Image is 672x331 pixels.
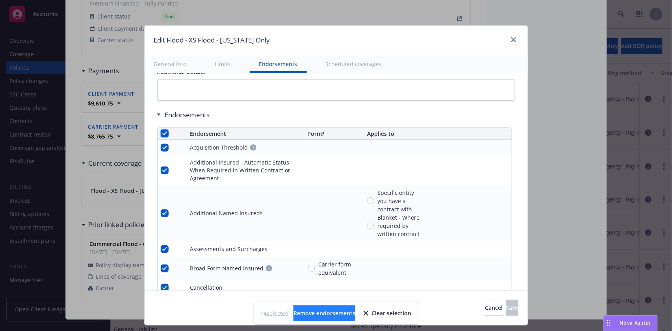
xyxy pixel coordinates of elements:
button: Scheduled coverages [316,55,391,73]
span: Specific entity you have a contract with [377,189,423,213]
h1: Edit Flood - XS Flood - [US_STATE] Only [154,35,270,45]
button: General info [145,55,196,73]
th: Applies to [364,128,512,140]
input: Carrier form equivalent [308,265,315,272]
button: Cancel [485,300,503,316]
button: Remove endorsements [293,305,355,321]
span: Remove endorsements [293,309,355,317]
button: Endorsements [250,55,307,73]
span: Cancel [485,304,503,311]
span: Nova Assist [620,320,651,326]
th: Endorsement [187,128,305,140]
div: Assessments and Surcharges [190,245,267,253]
div: Broad Form Named Insured [190,264,264,272]
button: Clear selection [363,305,412,321]
div: Additional Named Insureds [190,209,263,217]
span: Additional Details [157,68,205,76]
div: Clear selection [364,306,411,321]
button: Limits [206,55,240,73]
input: Specific entity you have a contract with [367,197,374,204]
button: Nova Assist [603,315,658,331]
a: circleInformation [264,264,274,273]
div: Additional Insured - Automatic Status When Required in Written Contract or Agreement [190,159,302,182]
th: Form? [305,128,364,140]
div: Endorsements [157,110,512,120]
span: Carrier form equivalent [318,260,361,277]
div: Drag to move [604,316,614,331]
div: Acquisition Threshold [190,144,248,152]
span: Blanket - Where required by written contract [377,213,423,238]
span: 14 selected [260,309,289,318]
a: circleInformation [249,143,258,152]
div: Cancellation [190,284,223,292]
input: Blanket - Where required by written contract [367,222,374,229]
